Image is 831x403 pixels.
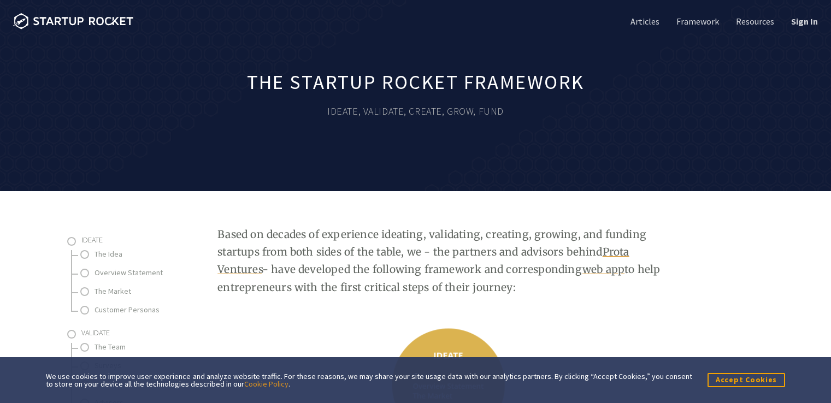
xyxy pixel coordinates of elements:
a: Prota Ventures [217,245,629,276]
a: Resources [734,15,774,27]
div: We use cookies to improve user experience and analyze website traffic. For these reasons, we may ... [46,372,692,388]
a: web app [582,263,624,276]
a: The Market [95,285,204,298]
a: The Team [95,340,204,354]
a: Customer Personas [95,303,204,317]
a: Overview Statement [95,266,204,280]
span: Ideate [81,235,103,245]
a: Framework [674,15,719,27]
span: Validate [81,328,110,337]
button: Accept Cookies [708,373,785,387]
a: Sign In [789,15,818,27]
a: Articles [628,15,659,27]
a: Cookie Policy [244,379,288,389]
a: The Idea [95,247,204,261]
p: Based on decades of experience ideating, validating, creating, growing, and funding startups from... [217,226,681,296]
